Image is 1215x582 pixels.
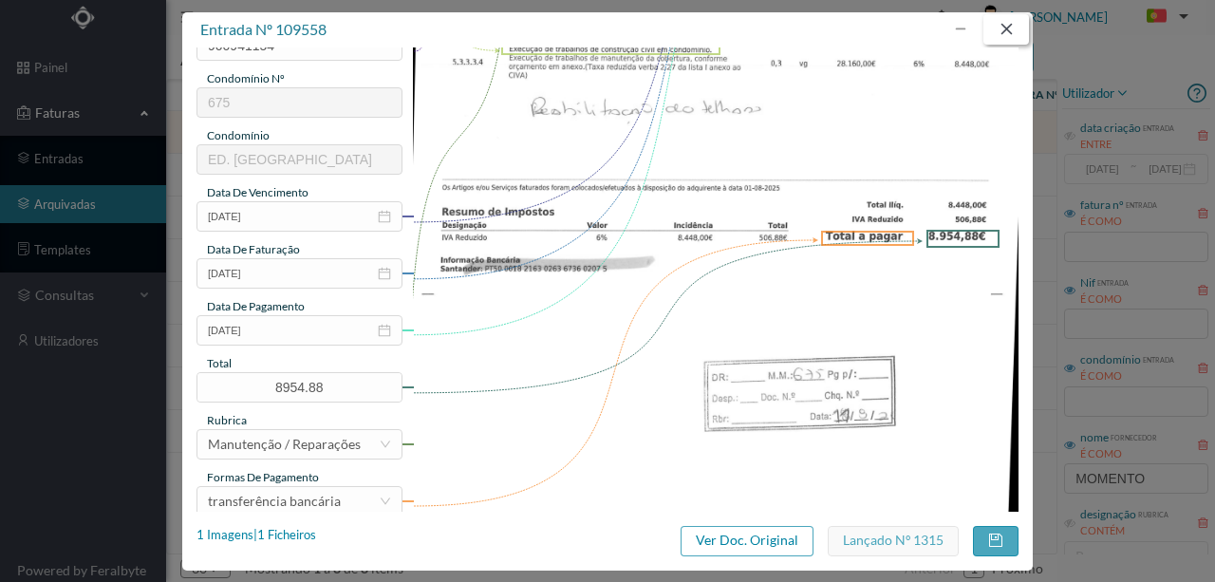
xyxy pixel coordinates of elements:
span: data de faturação [207,242,300,256]
span: total [207,356,232,370]
div: transferência bancária [208,487,341,516]
span: condomínio nº [207,71,285,85]
button: Lançado nº 1315 [828,526,959,556]
div: 1 Imagens | 1 Ficheiros [196,526,316,545]
span: Formas de Pagamento [207,470,319,484]
button: PT [1131,2,1196,32]
i: icon: down [380,439,391,450]
div: Manutenção / Reparações [208,430,361,459]
span: condomínio [207,128,270,142]
span: data de pagamento [207,299,305,313]
span: rubrica [207,413,247,427]
span: data de vencimento [207,185,308,199]
i: icon: calendar [378,210,391,223]
i: icon: calendar [378,324,391,337]
span: entrada nº 109558 [200,20,327,38]
i: icon: down [380,496,391,507]
button: Ver Doc. Original [681,526,813,556]
i: icon: calendar [378,267,391,280]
